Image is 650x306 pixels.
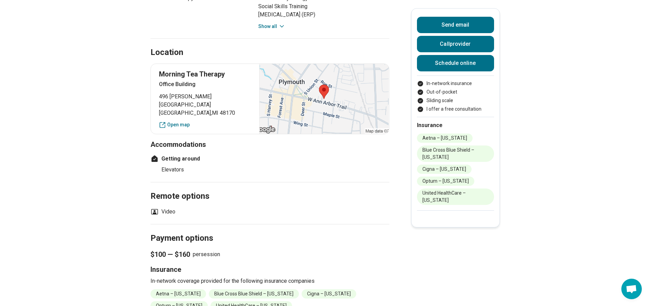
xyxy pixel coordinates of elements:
[417,134,473,143] li: Aetna – [US_STATE]
[417,177,474,186] li: Optum – [US_STATE]
[150,265,389,274] h3: Insurance
[417,97,494,104] li: Sliding scale
[417,145,494,162] li: Blue Cross Blue Shield – [US_STATE]
[150,216,389,244] h2: Payment options
[150,140,389,149] h3: Accommodations
[150,155,246,163] h4: Getting around
[417,121,494,129] h2: Insurance
[150,174,389,202] h2: Remote options
[150,47,183,58] h2: Location
[417,106,494,113] li: I offer a free consultation
[159,69,251,79] p: Morning Tea Therapy
[150,208,175,216] li: Video
[150,289,206,298] li: Aetna – [US_STATE]
[417,80,494,87] li: In-network insurance
[621,279,642,299] a: Open chat
[150,277,389,285] p: In-network coverage provided for the following insurance companies
[417,189,494,205] li: United HealthCare – [US_STATE]
[150,250,190,259] span: $100 — $160
[159,80,251,88] p: Office Building
[159,109,251,117] span: [GEOGRAPHIC_DATA] , MI 48170
[150,250,389,259] p: per session
[161,166,246,174] li: Elevators
[159,93,251,109] span: 496 [PERSON_NAME][GEOGRAPHIC_DATA]
[302,289,356,298] li: Cigna – [US_STATE]
[417,80,494,113] ul: Payment options
[417,165,472,174] li: Cigna – [US_STATE]
[258,11,389,19] li: [MEDICAL_DATA] (ERP)
[258,2,389,11] li: Social Skills Training
[417,17,494,33] button: Send email
[417,88,494,96] li: Out-of-pocket
[209,289,299,298] li: Blue Cross Blue Shield – [US_STATE]
[417,36,494,52] button: Callprovider
[258,23,285,30] button: Show all
[417,55,494,71] a: Schedule online
[159,121,251,128] a: Open map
